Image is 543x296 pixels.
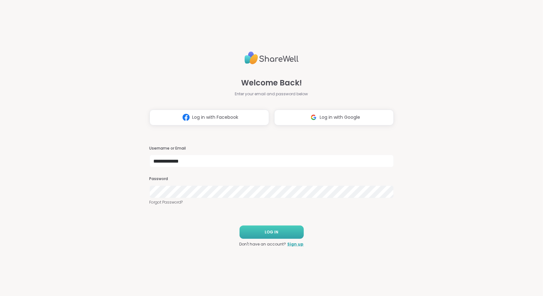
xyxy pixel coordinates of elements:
span: Welcome Back! [241,77,302,89]
a: Sign up [288,241,304,247]
button: Log in with Google [274,110,394,125]
button: Log in with Facebook [150,110,269,125]
span: Log in with Google [320,114,360,121]
h3: Username or Email [150,146,394,151]
img: ShareWell Logomark [308,111,320,123]
button: LOG IN [240,225,304,239]
a: Forgot Password? [150,199,394,205]
h3: Password [150,176,394,182]
span: Enter your email and password below [235,91,308,97]
span: LOG IN [265,229,278,235]
span: Log in with Facebook [192,114,238,121]
span: Don't have an account? [240,241,286,247]
img: ShareWell Logomark [180,111,192,123]
img: ShareWell Logo [245,49,299,67]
